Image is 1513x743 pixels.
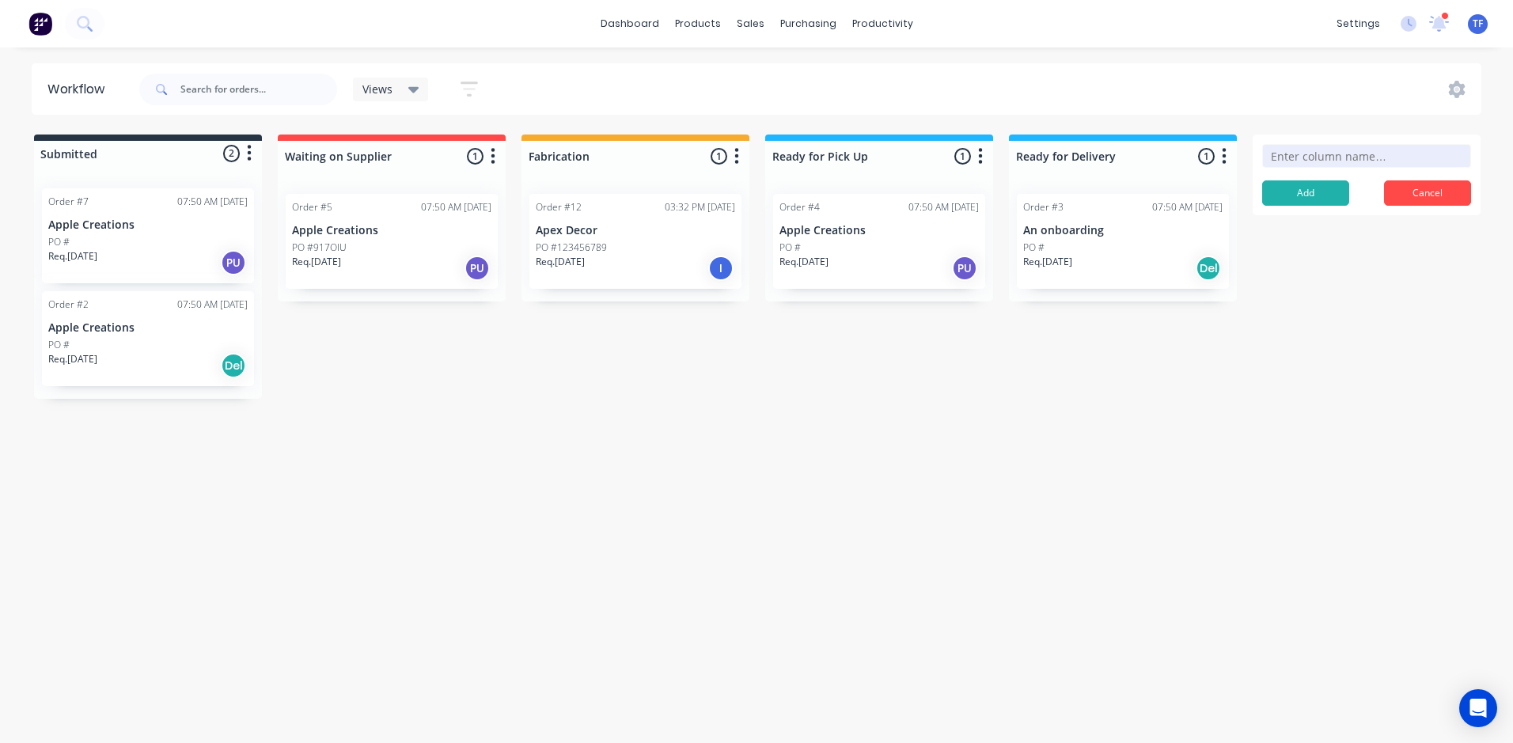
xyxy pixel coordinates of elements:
[48,338,70,352] p: PO #
[773,194,985,289] div: Order #407:50 AM [DATE]Apple CreationsPO #Req.[DATE]PU
[1152,200,1223,214] div: 07:50 AM [DATE]
[47,80,112,99] div: Workflow
[665,200,735,214] div: 03:32 PM [DATE]
[779,255,829,269] p: Req. [DATE]
[593,12,667,36] a: dashboard
[1262,180,1349,206] button: Add
[779,200,820,214] div: Order #4
[292,224,491,237] p: Apple Creations
[286,194,498,289] div: Order #507:50 AM [DATE]Apple CreationsPO #917OIUReq.[DATE]PU
[48,321,248,335] p: Apple Creations
[1023,241,1045,255] p: PO #
[1329,12,1388,36] div: settings
[1023,255,1072,269] p: Req. [DATE]
[28,12,52,36] img: Factory
[536,241,607,255] p: PO #123456789
[708,256,734,281] div: I
[292,241,347,255] p: PO #917OIU
[1473,17,1483,31] span: TF
[1023,224,1223,237] p: An onboarding
[48,218,248,232] p: Apple Creations
[221,353,246,378] div: Del
[292,200,332,214] div: Order #5
[1459,689,1497,727] div: Open Intercom Messenger
[48,298,89,312] div: Order #2
[1196,256,1221,281] div: Del
[177,195,248,209] div: 07:50 AM [DATE]
[1384,180,1471,206] button: Cancel
[292,255,341,269] p: Req. [DATE]
[180,74,337,105] input: Search for orders...
[536,224,735,237] p: Apex Decor
[729,12,772,36] div: sales
[1023,200,1064,214] div: Order #3
[421,200,491,214] div: 07:50 AM [DATE]
[529,194,741,289] div: Order #1203:32 PM [DATE]Apex DecorPO #123456789Req.[DATE]I
[48,249,97,263] p: Req. [DATE]
[465,256,490,281] div: PU
[48,235,70,249] p: PO #
[952,256,977,281] div: PU
[908,200,979,214] div: 07:50 AM [DATE]
[177,298,248,312] div: 07:50 AM [DATE]
[667,12,729,36] div: products
[536,200,582,214] div: Order #12
[48,352,97,366] p: Req. [DATE]
[1017,194,1229,289] div: Order #307:50 AM [DATE]An onboardingPO #Req.[DATE]Del
[772,12,844,36] div: purchasing
[844,12,921,36] div: productivity
[48,195,89,209] div: Order #7
[362,81,392,97] span: Views
[536,255,585,269] p: Req. [DATE]
[42,188,254,283] div: Order #707:50 AM [DATE]Apple CreationsPO #Req.[DATE]PU
[42,291,254,386] div: Order #207:50 AM [DATE]Apple CreationsPO #Req.[DATE]Del
[779,241,801,255] p: PO #
[221,250,246,275] div: PU
[1262,144,1471,168] input: Enter column name…
[779,224,979,237] p: Apple Creations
